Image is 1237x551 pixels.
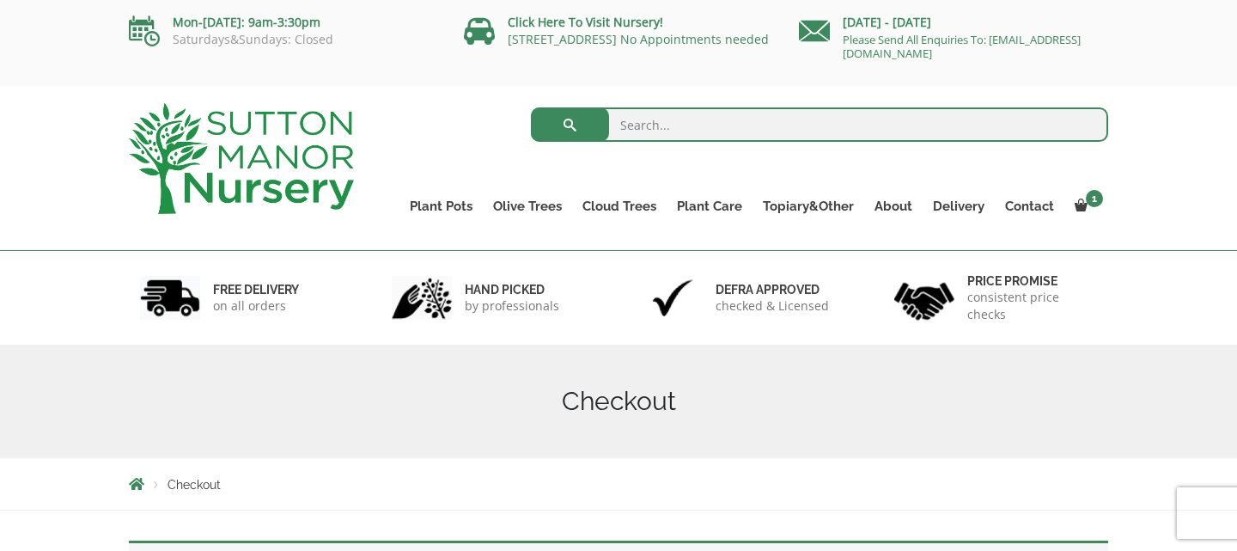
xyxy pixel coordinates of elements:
[995,194,1064,218] a: Contact
[465,282,559,297] h6: hand picked
[667,194,753,218] a: Plant Care
[129,103,354,214] img: logo
[465,297,559,315] p: by professionals
[894,272,954,324] img: 4.jpg
[753,194,864,218] a: Topiary&Other
[392,276,452,320] img: 2.jpg
[967,289,1098,323] p: consistent price checks
[168,478,221,492] span: Checkout
[508,31,769,47] a: [STREET_ADDRESS] No Appointments needed
[213,297,299,315] p: on all orders
[643,276,703,320] img: 3.jpg
[572,194,667,218] a: Cloud Trees
[967,273,1098,289] h6: Price promise
[129,477,1108,491] nav: Breadcrumbs
[716,282,829,297] h6: Defra approved
[531,107,1109,142] input: Search...
[923,194,995,218] a: Delivery
[508,14,663,30] a: Click Here To Visit Nursery!
[213,282,299,297] h6: FREE DELIVERY
[399,194,483,218] a: Plant Pots
[129,12,438,33] p: Mon-[DATE]: 9am-3:30pm
[129,33,438,46] p: Saturdays&Sundays: Closed
[799,12,1108,33] p: [DATE] - [DATE]
[843,32,1081,61] a: Please Send All Enquiries To: [EMAIL_ADDRESS][DOMAIN_NAME]
[864,194,923,218] a: About
[129,386,1108,417] h1: Checkout
[483,194,572,218] a: Olive Trees
[140,276,200,320] img: 1.jpg
[716,297,829,315] p: checked & Licensed
[1086,190,1103,207] span: 1
[1064,194,1108,218] a: 1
